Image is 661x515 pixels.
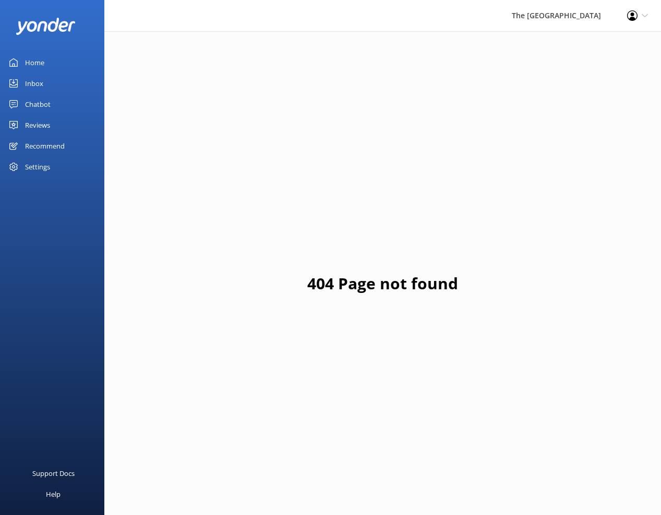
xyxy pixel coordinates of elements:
div: Help [46,484,61,505]
div: Reviews [25,115,50,136]
div: Chatbot [25,94,51,115]
div: Recommend [25,136,65,156]
h1: 404 Page not found [307,271,458,296]
div: Inbox [25,73,43,94]
div: Support Docs [32,463,75,484]
div: Home [25,52,44,73]
img: yonder-white-logo.png [16,18,76,35]
div: Settings [25,156,50,177]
